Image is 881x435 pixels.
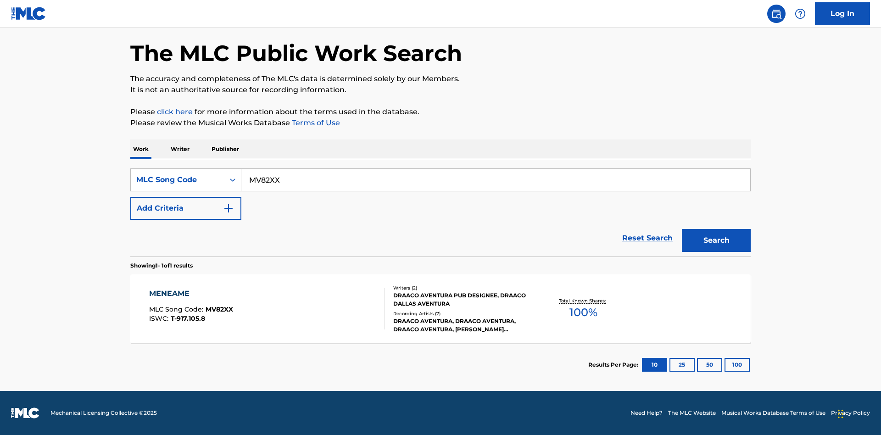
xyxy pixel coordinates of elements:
button: 50 [697,358,722,372]
p: The accuracy and completeness of The MLC's data is determined solely by our Members. [130,73,751,84]
img: help [795,8,806,19]
p: Showing 1 - 1 of 1 results [130,262,193,270]
img: MLC Logo [11,7,46,20]
button: 25 [669,358,695,372]
img: search [771,8,782,19]
div: Drag [838,400,843,428]
a: Log In [815,2,870,25]
a: Public Search [767,5,786,23]
p: Please for more information about the terms used in the database. [130,106,751,117]
img: logo [11,407,39,418]
form: Search Form [130,168,751,257]
iframe: Chat Widget [835,391,881,435]
p: Publisher [209,139,242,159]
p: It is not an authoritative source for recording information. [130,84,751,95]
div: DRAACO AVENTURA PUB DESIGNEE, DRAACO DALLAS AVENTURA [393,291,532,308]
h1: The MLC Public Work Search [130,39,462,67]
a: click here [157,107,193,116]
div: DRAACO AVENTURA, DRAACO AVENTURA, DRAACO AVENTURA, [PERSON_NAME] AVENTURA, DRAACO AVENTURA [393,317,532,334]
p: Writer [168,139,192,159]
a: Need Help? [630,409,663,417]
a: The MLC Website [668,409,716,417]
span: MLC Song Code : [149,305,206,313]
span: ISWC : [149,314,171,323]
a: Musical Works Database Terms of Use [721,409,825,417]
span: MV82XX [206,305,233,313]
button: Search [682,229,751,252]
div: Recording Artists ( 7 ) [393,310,532,317]
span: Mechanical Licensing Collective © 2025 [50,409,157,417]
div: Help [791,5,809,23]
a: Privacy Policy [831,409,870,417]
button: Add Criteria [130,197,241,220]
span: 100 % [569,304,597,321]
p: Results Per Page: [588,361,641,369]
img: 9d2ae6d4665cec9f34b9.svg [223,203,234,214]
button: 10 [642,358,667,372]
span: T-917.105.8 [171,314,205,323]
div: Writers ( 2 ) [393,284,532,291]
p: Total Known Shares: [559,297,608,304]
a: Reset Search [618,228,677,248]
div: MLC Song Code [136,174,219,185]
p: Work [130,139,151,159]
div: MENEAME [149,288,233,299]
a: Terms of Use [290,118,340,127]
a: MENEAMEMLC Song Code:MV82XXISWC:T-917.105.8Writers (2)DRAACO AVENTURA PUB DESIGNEE, DRAACO DALLAS... [130,274,751,343]
button: 100 [725,358,750,372]
p: Please review the Musical Works Database [130,117,751,128]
